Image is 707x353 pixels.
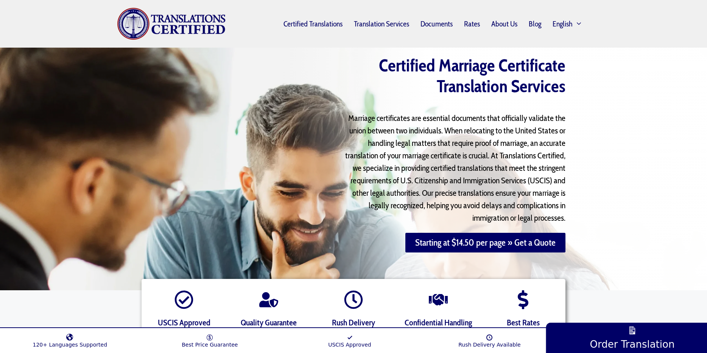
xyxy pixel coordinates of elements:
nav: Primary [226,14,590,33]
a: Rush Delivery Available [420,330,560,348]
a: Best Price Guarantee [140,330,280,348]
span: Rush Delivery [332,317,375,328]
span: USCIS Approved [158,317,210,328]
span: Order Translation [590,338,675,350]
span: USCIS Approved [328,342,371,348]
a: Documents [415,15,458,33]
a: Rates [458,15,486,33]
a: USCIS Approved [280,330,420,348]
span: Confidential Handling [405,317,472,328]
a: About Us [486,15,523,33]
span: Best Price Guarantee [182,342,238,348]
span: English [553,21,573,27]
a: Translation Services [348,15,415,33]
img: Translations Certified [117,8,226,40]
span: 120+ Languages Supported [33,342,107,348]
a: Starting at $14.50 per page » Get a Quote [405,233,565,252]
h1: Certified Marriage Certificate Translation Services [336,55,565,97]
span: Best Rates [507,317,540,328]
span: Rush Delivery Available [458,342,521,348]
a: Blog [523,15,547,33]
a: Certified Translations [278,15,348,33]
span: Quality Guarantee [241,317,297,328]
a: English [547,14,590,33]
p: Marriage certificates are essential documents that officially validate the union between two indi... [336,112,565,224]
